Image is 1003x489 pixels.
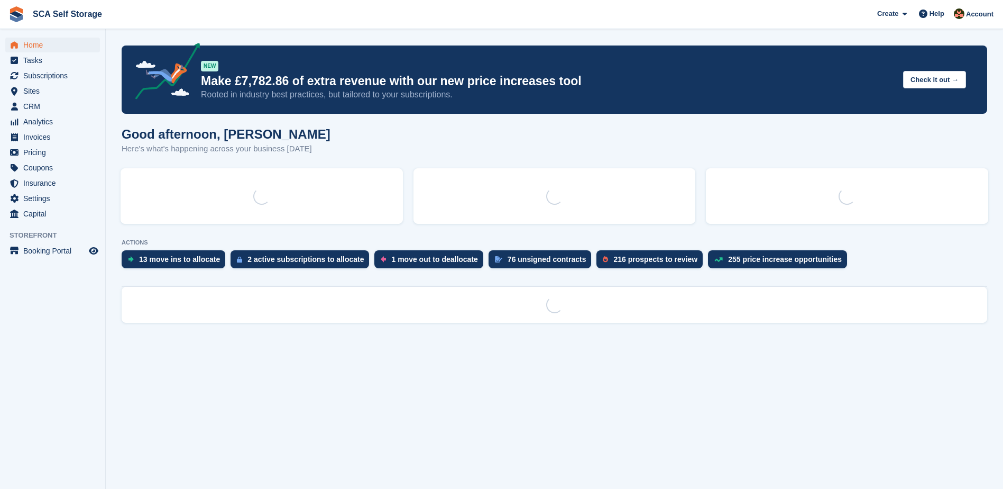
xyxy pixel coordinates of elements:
img: price-adjustments-announcement-icon-8257ccfd72463d97f412b2fc003d46551f7dbcb40ab6d574587a9cd5c0d94... [126,43,200,103]
p: Rooted in industry best practices, but tailored to your subscriptions. [201,89,895,101]
a: menu [5,130,100,144]
a: menu [5,38,100,52]
img: prospect-51fa495bee0391a8d652442698ab0144808aea92771e9ea1ae160a38d050c398.svg [603,256,608,262]
a: menu [5,191,100,206]
a: 255 price increase opportunities [708,250,852,274]
button: Check it out → [903,71,966,88]
div: NEW [201,61,218,71]
div: 13 move ins to allocate [139,255,220,264]
span: Create [877,8,898,19]
span: Account [966,9,993,20]
div: 216 prospects to review [613,255,697,264]
h1: Good afternoon, [PERSON_NAME] [122,127,330,141]
span: Storefront [10,230,105,241]
a: Preview store [87,245,100,257]
a: 1 move out to deallocate [374,250,488,274]
img: move_ins_to_allocate_icon-fdf77a2bb77ea45bf5b3d319d69a93e2d87916cf1d5bf7949dd705db3b84f3ca.svg [128,256,134,262]
a: 13 move ins to allocate [122,250,231,274]
span: Invoices [23,130,87,144]
a: menu [5,53,100,68]
a: menu [5,243,100,258]
img: contract_signature_icon-13c848040528278c33f63329250d36e43548de30e8caae1d1a13099fd9432cc5.svg [495,256,502,262]
img: move_outs_to_deallocate_icon-f764333ba52eb49d3ac5e1228854f67142a1ed5810a6f6cc68b1a99e826820c5.svg [381,256,386,262]
a: menu [5,145,100,160]
div: 2 active subscriptions to allocate [247,255,364,264]
span: Analytics [23,114,87,129]
div: 255 price increase opportunities [728,255,842,264]
span: Insurance [23,176,87,191]
span: Sites [23,84,87,98]
div: 76 unsigned contracts [508,255,586,264]
img: Sarah Race [954,8,964,19]
span: Coupons [23,160,87,175]
span: CRM [23,99,87,114]
span: Booking Portal [23,243,87,258]
a: menu [5,206,100,221]
p: Make £7,782.86 of extra revenue with our new price increases tool [201,74,895,89]
span: Capital [23,206,87,221]
a: menu [5,84,100,98]
img: active_subscription_to_allocate_icon-d502201f5373d7db506a760aba3b589e785aa758c864c3986d89f69b8ff3... [237,256,242,263]
span: Pricing [23,145,87,160]
img: price_increase_opportunities-93ffe204e8149a01c8c9dc8f82e8f89637d9d84a8eef4429ea346261dce0b2c0.svg [714,257,723,262]
span: Subscriptions [23,68,87,83]
span: Tasks [23,53,87,68]
a: menu [5,68,100,83]
span: Home [23,38,87,52]
a: menu [5,99,100,114]
a: SCA Self Storage [29,5,106,23]
img: stora-icon-8386f47178a22dfd0bd8f6a31ec36ba5ce8667c1dd55bd0f319d3a0aa187defe.svg [8,6,24,22]
a: menu [5,176,100,191]
a: 76 unsigned contracts [489,250,597,274]
a: menu [5,114,100,129]
a: 2 active subscriptions to allocate [231,250,374,274]
span: Settings [23,191,87,206]
a: menu [5,160,100,175]
p: Here's what's happening across your business [DATE] [122,143,330,155]
div: 1 move out to deallocate [391,255,477,264]
a: 216 prospects to review [596,250,708,274]
span: Help [930,8,944,19]
p: ACTIONS [122,239,987,246]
